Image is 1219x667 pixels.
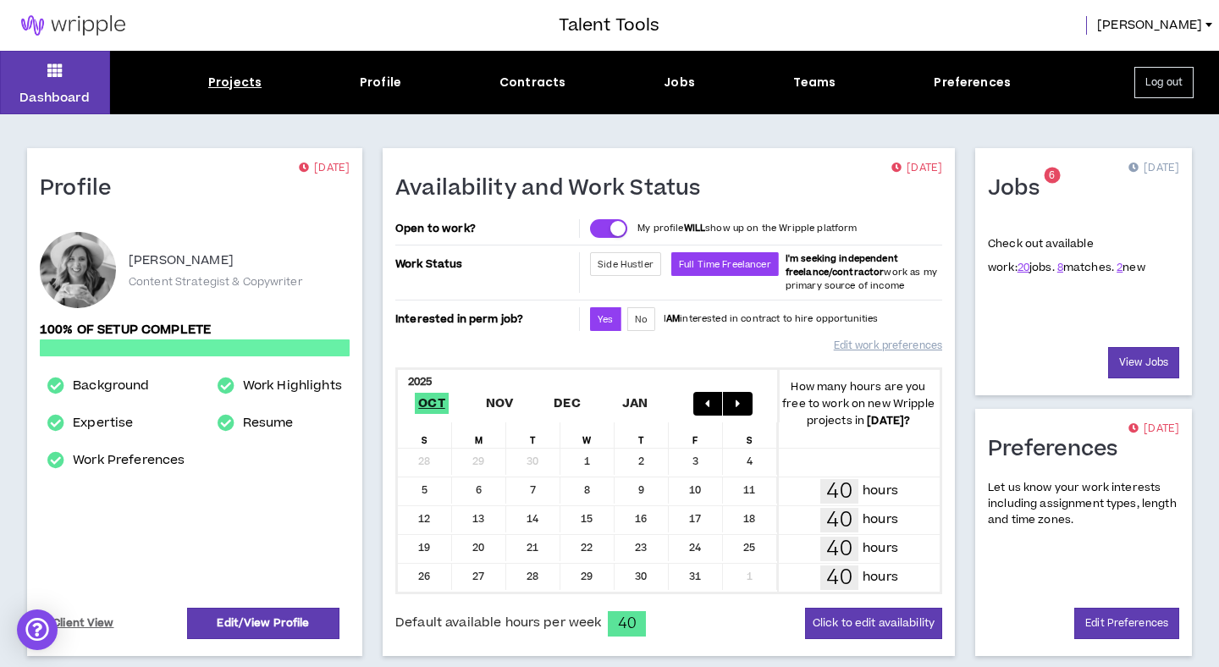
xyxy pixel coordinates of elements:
[1057,260,1063,275] a: 8
[129,251,234,271] p: [PERSON_NAME]
[1018,260,1029,275] a: 20
[669,422,723,448] div: F
[637,222,857,235] p: My profile show up on the Wripple platform
[786,252,937,292] span: work as my primary source of income
[666,312,680,325] strong: AM
[395,222,576,235] p: Open to work?
[1117,260,1122,275] a: 2
[208,74,262,91] div: Projects
[73,450,185,471] a: Work Preferences
[635,313,648,326] span: No
[598,258,654,271] span: Side Hustler
[1134,67,1194,98] button: Log out
[395,175,714,202] h1: Availability and Work Status
[50,609,117,638] a: Client View
[360,74,401,91] div: Profile
[863,568,898,587] p: hours
[1097,16,1202,35] span: [PERSON_NAME]
[988,436,1131,463] h1: Preferences
[395,614,601,632] span: Default available hours per week
[73,376,149,396] a: Background
[1044,168,1060,184] sup: 6
[786,252,898,278] b: I'm seeking independent freelance/contractor
[243,376,342,396] a: Work Highlights
[499,74,565,91] div: Contracts
[615,422,669,448] div: T
[863,510,898,529] p: hours
[452,422,506,448] div: M
[243,413,294,433] a: Resume
[867,413,910,428] b: [DATE] ?
[891,160,942,177] p: [DATE]
[863,539,898,558] p: hours
[506,422,560,448] div: T
[805,608,942,639] button: Click to edit availability
[483,393,517,414] span: Nov
[1018,260,1055,275] span: jobs.
[299,160,350,177] p: [DATE]
[560,422,615,448] div: W
[408,374,433,389] b: 2025
[1117,260,1145,275] span: new
[40,232,116,308] div: Kate R.
[187,608,339,639] a: Edit/View Profile
[1128,421,1179,438] p: [DATE]
[1108,347,1179,378] a: View Jobs
[398,422,452,448] div: S
[40,321,350,339] p: 100% of setup complete
[988,175,1052,202] h1: Jobs
[777,378,940,429] p: How many hours are you free to work on new Wripple projects in
[1128,160,1179,177] p: [DATE]
[1074,608,1179,639] a: Edit Preferences
[988,480,1179,529] p: Let us know your work interests including assignment types, length and time zones.
[129,274,303,289] p: Content Strategist & Copywriter
[934,74,1011,91] div: Preferences
[598,313,613,326] span: Yes
[684,222,706,234] strong: WILL
[834,331,942,361] a: Edit work preferences
[619,393,652,414] span: Jan
[664,74,695,91] div: Jobs
[415,393,449,414] span: Oct
[17,609,58,650] div: Open Intercom Messenger
[793,74,836,91] div: Teams
[73,413,133,433] a: Expertise
[723,422,777,448] div: S
[395,252,576,276] p: Work Status
[664,312,879,326] p: I interested in contract to hire opportunities
[550,393,584,414] span: Dec
[988,236,1145,275] p: Check out available work:
[19,89,90,107] p: Dashboard
[1057,260,1114,275] span: matches.
[559,13,659,38] h3: Talent Tools
[863,482,898,500] p: hours
[395,307,576,331] p: Interested in perm job?
[1049,168,1055,183] span: 6
[40,175,124,202] h1: Profile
